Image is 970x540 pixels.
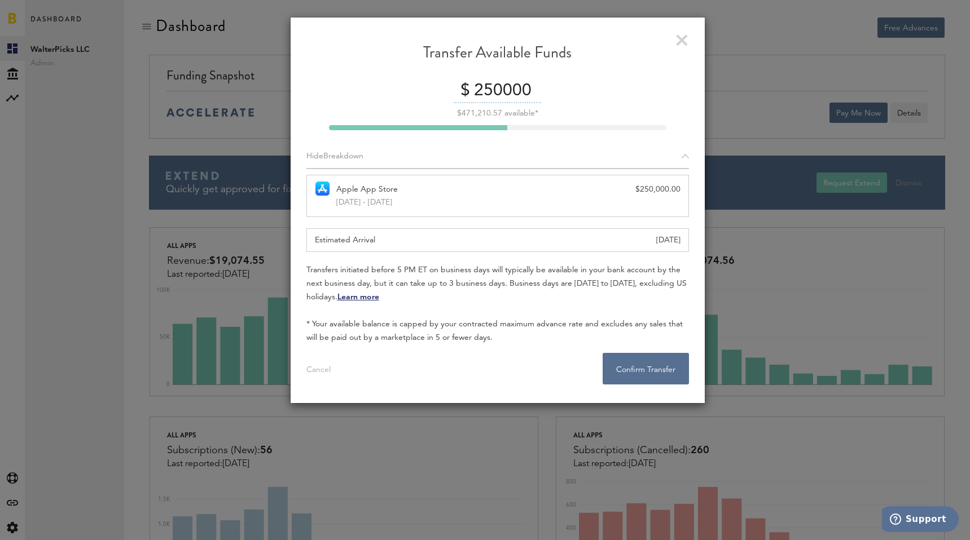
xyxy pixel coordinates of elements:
[293,353,344,384] button: Cancel
[603,353,689,384] button: Confirm Transfer
[307,175,688,216] div: Apple App Store
[337,293,379,301] a: Learn more
[336,195,681,208] div: [DATE] - [DATE]
[882,506,959,534] iframe: Opens a widget where you can find more information
[306,144,689,169] div: Breakdown
[306,109,689,117] div: $471,210.57 available*
[306,152,323,160] span: Hide
[306,228,689,252] div: Estimated Arrival
[454,79,470,103] div: $
[635,184,681,195] div: $250,000.00
[306,43,689,72] div: Transfer Available Funds
[656,229,681,251] div: [DATE]
[306,263,689,344] div: Transfers initiated before 5 PM ET on business days will typically be available in your bank acco...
